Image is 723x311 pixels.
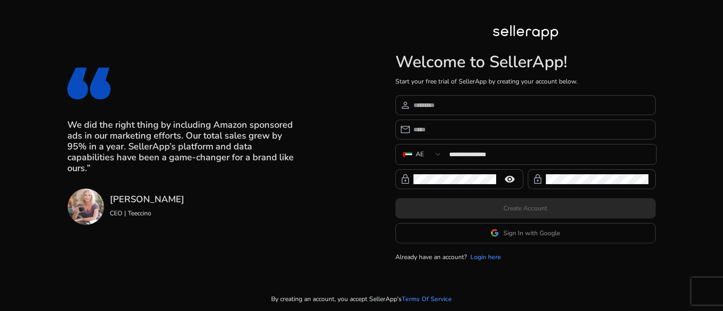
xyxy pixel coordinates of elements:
p: Already have an account? [395,252,467,262]
span: email [400,124,411,135]
span: lock [532,174,543,185]
a: Terms Of Service [402,294,452,304]
span: person [400,100,411,111]
mat-icon: remove_red_eye [499,174,521,185]
a: Login here [470,252,501,262]
div: AE [416,149,424,159]
h3: [PERSON_NAME] [110,194,184,205]
p: Start your free trial of SellerApp by creating your account below. [395,77,656,86]
h1: Welcome to SellerApp! [395,52,656,72]
h3: We did the right thing by including Amazon sponsored ads in our marketing efforts. Our total sale... [67,120,299,174]
span: lock [400,174,411,185]
p: CEO | Teeccino [110,209,184,218]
